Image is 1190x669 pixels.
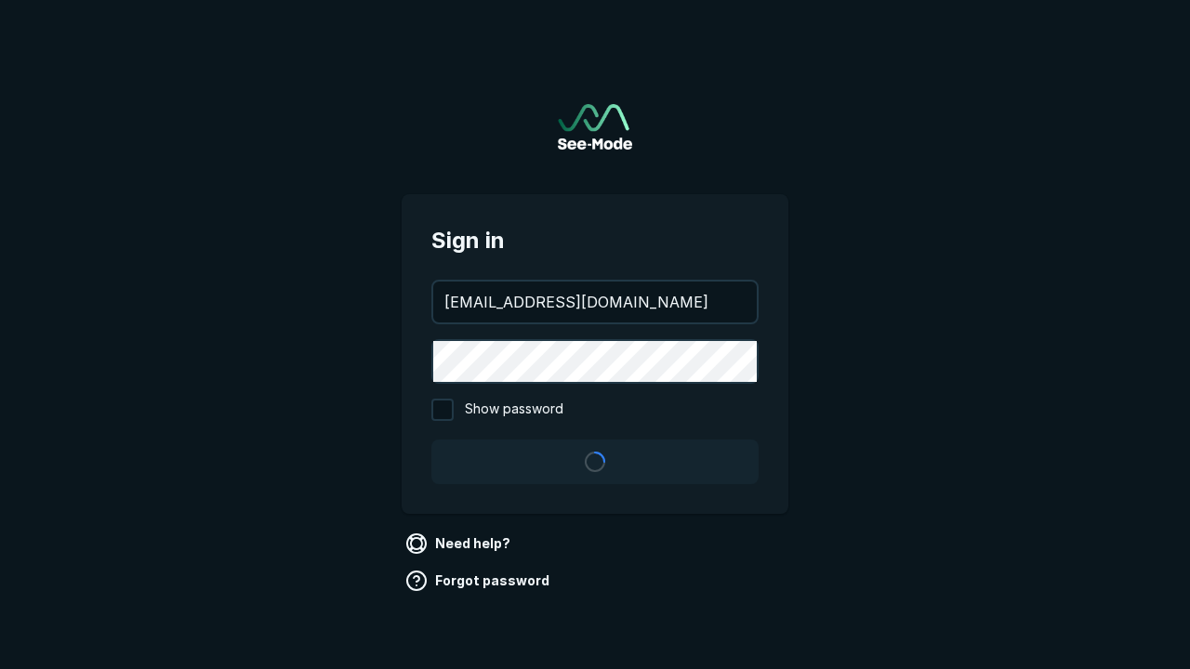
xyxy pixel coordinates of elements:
img: See-Mode Logo [558,104,632,150]
a: Go to sign in [558,104,632,150]
a: Forgot password [402,566,557,596]
input: your@email.com [433,282,757,322]
span: Sign in [431,224,759,257]
span: Show password [465,399,563,421]
a: Need help? [402,529,518,558]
